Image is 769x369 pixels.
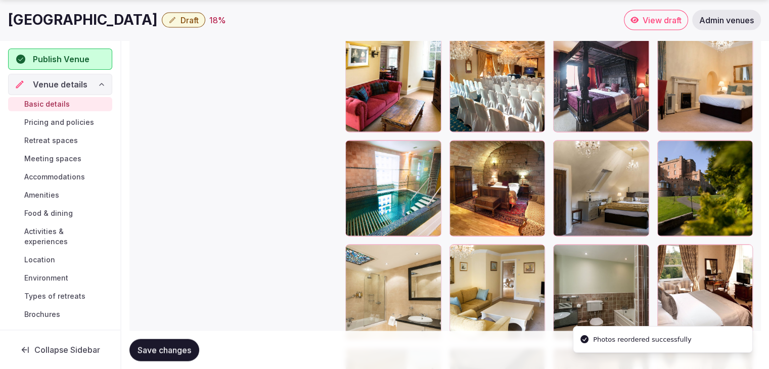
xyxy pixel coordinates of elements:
div: 18 % [209,14,226,26]
span: Amenities [24,190,59,200]
div: Exterior_P.jpg [657,141,753,237]
span: Admin venues [699,15,754,25]
h1: [GEOGRAPHIC_DATA] [8,10,158,30]
a: Retreat spaces [8,133,112,148]
a: Activities & experiences [8,224,112,249]
a: Accommodations [8,170,112,184]
span: Accommodations [24,172,85,182]
span: Meeting spaces [24,154,81,164]
div: Themed_Castle_Suite_P.jpg [553,37,649,133]
button: Publish Venue [8,49,112,70]
a: Meeting spaces [8,152,112,166]
a: Admin venues [692,10,761,30]
a: Brochures [8,307,112,321]
a: Environment [8,271,112,285]
button: Save changes [129,339,199,361]
div: Themed_Castle_Suite_Bathroom_P.jpg [553,245,649,341]
a: Amenities [8,188,112,202]
span: Collapse Sidebar [34,345,100,355]
button: 18% [209,14,226,26]
div: Castle_Rocks_Bedroom_P.jpg [553,141,649,237]
span: Retreat spaces [24,135,78,146]
span: Types of retreats [24,291,85,301]
button: Collapse Sidebar [8,339,112,361]
span: Basic details [24,99,70,109]
div: Dalhousie_Castle0069_P.jpg [449,37,546,133]
span: Environment [24,273,68,283]
span: Food & dining [24,208,73,218]
div: Themed_Bedroom2_P.jpg [657,245,753,341]
span: View draft [643,15,682,25]
div: SPA_HYDROPOOL_2_P.jpg [345,141,441,237]
a: Ownership [8,328,112,349]
div: Room_32_-_Castle_Rocks_Suite_3_P.jpg [449,245,546,341]
a: Location [8,253,112,267]
div: Themed_Bathroom_P.jpg [345,245,441,341]
span: Pricing and policies [24,117,94,127]
div: 06._Mary_Queen_of_Scots_4_P.jpg [345,37,441,133]
span: Location [24,255,55,265]
a: Food & dining [8,206,112,220]
span: Publish Venue [33,53,89,65]
span: Save changes [138,345,191,355]
div: 29._De_Ramseia_2_P.jpg [449,141,546,237]
button: Draft [162,13,205,28]
span: Venue details [33,78,87,90]
span: Draft [180,15,199,25]
a: View draft [624,10,688,30]
div: Room_35_-_Castle_Rocks_Suite_P.jpg [657,37,753,133]
span: Activities & experiences [24,226,108,247]
a: Types of retreats [8,289,112,303]
span: Brochures [24,309,60,319]
a: Pricing and policies [8,115,112,129]
div: Photos reordered successfully [593,335,691,345]
a: Basic details [8,97,112,111]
